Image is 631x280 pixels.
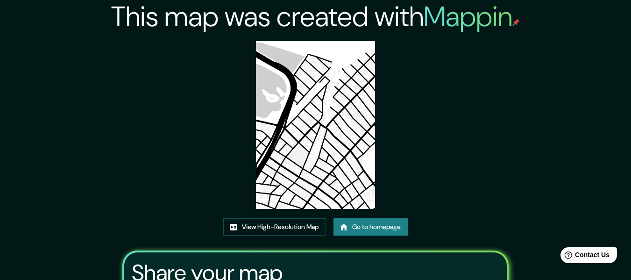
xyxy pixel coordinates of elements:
[512,19,520,26] img: mappin-pin
[333,218,408,236] a: Go to homepage
[548,244,621,270] iframe: Help widget launcher
[223,218,326,236] a: View High-Resolution Map
[256,41,375,209] img: created-map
